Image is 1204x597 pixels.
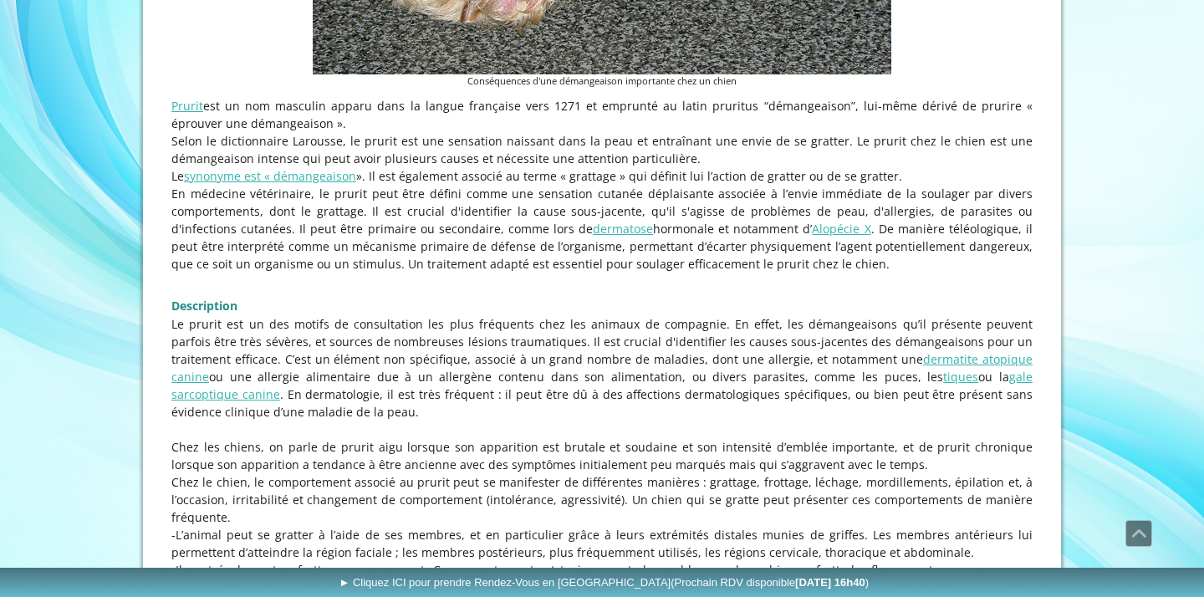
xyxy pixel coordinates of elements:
[171,473,1033,526] p: Chez le chien, le comportement associé au prurit peut se manifester de différentes manières : gra...
[171,315,1033,421] p: Le prurit est un des motifs de consultation les plus fréquents chez les animaux de compagnie. En ...
[171,185,1033,273] p: En médecine vétérinaire, le prurit peut être défini comme une sensation cutanée déplaisante assoc...
[593,221,653,237] a: dermatose
[171,526,1033,561] p: -L’animal peut se gratter à l’aide de ses membres, et en particulier grâce à leurs extrémités dis...
[313,74,891,89] figcaption: Conséquences d'une démangeaison importante chez un chien
[184,168,356,184] a: synonyme est « démangeaison
[339,576,869,589] span: ► Cliquez ICI pour prendre Rendez-Vous en [GEOGRAPHIC_DATA]
[671,576,869,589] span: (Prochain RDV disponible )
[171,97,1033,132] p: est un nom masculin apparu dans la langue française vers 1271 et emprunté au latin pruritus “déma...
[1126,521,1151,546] span: Défiler vers le haut
[171,98,203,114] a: Prurit
[943,369,978,385] a: tiques
[171,369,1033,402] a: gale sarcoptique canine
[171,167,1033,185] p: Le ». Il est également associé au terme « grattage » qui définit lui l’action de gratter ou de se...
[171,351,1033,385] a: dermatite atopique canine
[171,438,1033,473] p: Chez les chiens, on parle de prurit aigu lorsque son apparition est brutale et soudaine et son in...
[812,221,870,237] a: Alopécie X
[171,298,237,314] span: Description
[795,576,865,589] b: [DATE] 16h40
[1125,520,1152,547] a: Défiler vers le haut
[171,132,1033,167] p: Selon le dictionnaire Larousse, le prurit est une sensation naissant dans la peau et entraînant u...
